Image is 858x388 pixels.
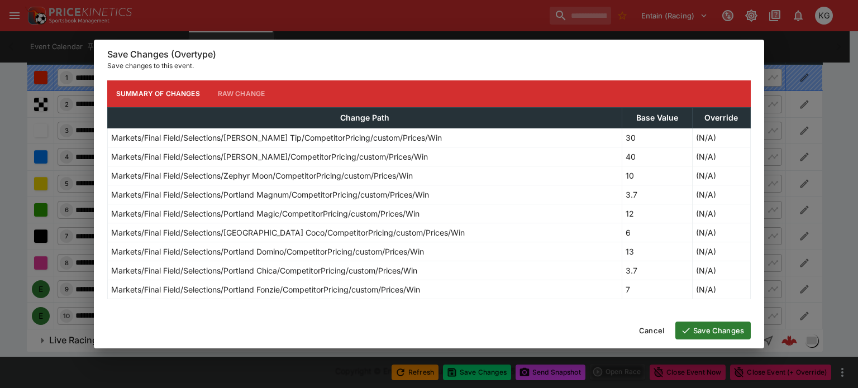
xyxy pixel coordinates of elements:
[622,147,693,166] td: 40
[111,170,413,181] p: Markets/Final Field/Selections/Zephyr Moon/CompetitorPricing/custom/Prices/Win
[111,208,420,219] p: Markets/Final Field/Selections/Portland Magic/CompetitorPricing/custom/Prices/Win
[692,147,750,166] td: (N/A)
[111,284,420,295] p: Markets/Final Field/Selections/Portland Fonzie/CompetitorPricing/custom/Prices/Win
[622,166,693,185] td: 10
[111,265,417,276] p: Markets/Final Field/Selections/Portland Chica/CompetitorPricing/custom/Prices/Win
[107,80,209,107] button: Summary of Changes
[692,128,750,147] td: (N/A)
[675,322,751,339] button: Save Changes
[692,204,750,223] td: (N/A)
[111,189,429,200] p: Markets/Final Field/Selections/Portland Magnum/CompetitorPricing/custom/Prices/Win
[622,242,693,261] td: 13
[692,223,750,242] td: (N/A)
[111,132,442,143] p: Markets/Final Field/Selections/[PERSON_NAME] Tip/CompetitorPricing/custom/Prices/Win
[111,151,428,162] p: Markets/Final Field/Selections/[PERSON_NAME]/CompetitorPricing/custom/Prices/Win
[108,107,622,128] th: Change Path
[692,280,750,299] td: (N/A)
[692,166,750,185] td: (N/A)
[209,80,274,107] button: Raw Change
[622,280,693,299] td: 7
[692,242,750,261] td: (N/A)
[622,223,693,242] td: 6
[107,49,751,60] h6: Save Changes (Overtype)
[632,322,671,339] button: Cancel
[692,185,750,204] td: (N/A)
[622,261,693,280] td: 3.7
[622,204,693,223] td: 12
[622,128,693,147] td: 30
[692,107,750,128] th: Override
[622,107,693,128] th: Base Value
[111,246,424,257] p: Markets/Final Field/Selections/Portland Domino/CompetitorPricing/custom/Prices/Win
[692,261,750,280] td: (N/A)
[111,227,465,238] p: Markets/Final Field/Selections/[GEOGRAPHIC_DATA] Coco/CompetitorPricing/custom/Prices/Win
[107,60,751,71] p: Save changes to this event.
[622,185,693,204] td: 3.7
